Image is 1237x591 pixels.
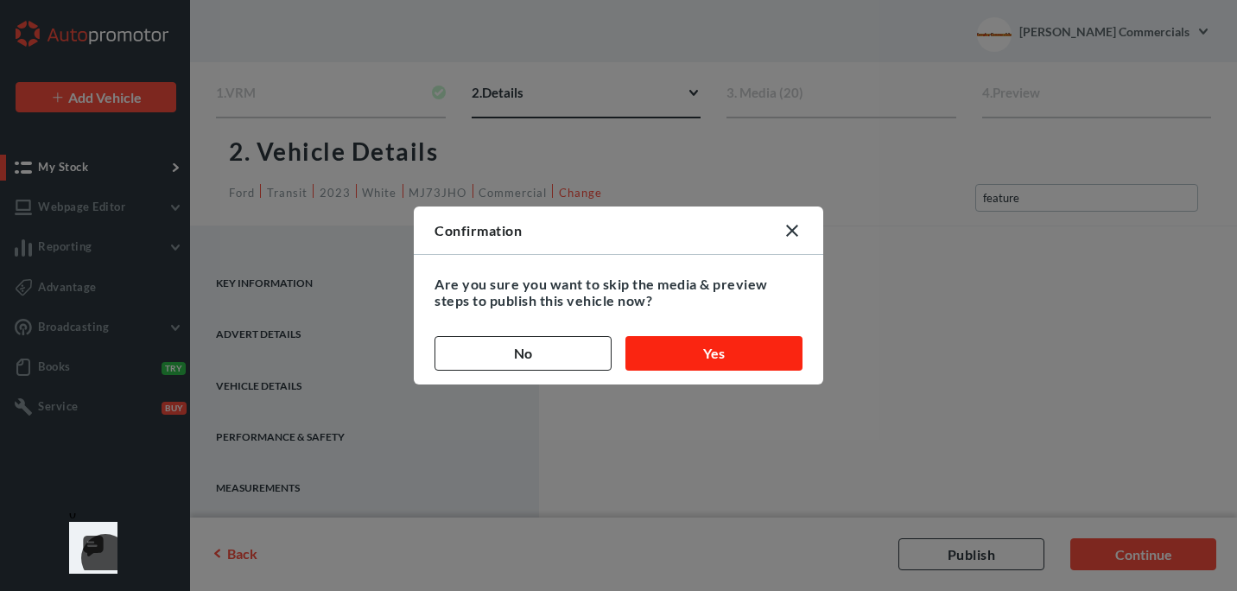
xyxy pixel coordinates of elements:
[435,336,612,371] button: No
[625,336,802,371] button: Yes
[60,513,134,588] iframe: Front Chat
[435,276,802,308] div: Are you sure you want to skip the media & preview steps to publish this vehicle now?
[435,222,729,238] div: Confirmation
